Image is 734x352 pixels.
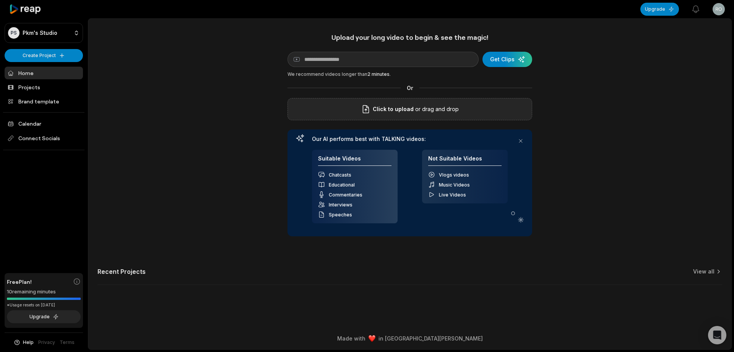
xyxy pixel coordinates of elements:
button: Help [13,339,34,346]
div: *Usage resets on [DATE] [7,302,81,308]
a: Projects [5,81,83,93]
h4: Not Suitable Videos [428,155,502,166]
button: Upgrade [7,310,81,323]
span: Or [401,84,419,92]
a: Privacy [38,339,55,346]
span: Vlogs videos [439,172,469,178]
button: Get Clips [482,52,532,67]
span: Educational [329,182,355,188]
div: Open Intercom Messenger [708,326,726,344]
h2: Recent Projects [97,268,146,275]
div: We recommend videos longer than . [287,71,532,78]
a: Terms [60,339,75,346]
span: Chatcasts [329,172,351,178]
span: Free Plan! [7,278,32,286]
p: Pkm's Studio [23,29,57,36]
a: Calendar [5,117,83,130]
h4: Suitable Videos [318,155,391,166]
div: 10 remaining minutes [7,288,81,296]
span: Speeches [329,212,352,218]
span: 2 minutes [367,71,390,77]
span: Music Videos [439,182,470,188]
span: Click to upload [373,105,414,114]
a: Brand template [5,95,83,108]
img: heart emoji [369,335,375,342]
div: Made with in [GEOGRAPHIC_DATA][PERSON_NAME] [95,334,724,342]
span: Interviews [329,202,352,208]
button: Upgrade [640,3,679,16]
p: or drag and drop [414,105,459,114]
a: Home [5,67,83,79]
span: Commentaries [329,192,362,198]
span: Help [23,339,34,346]
span: Live Videos [439,192,466,198]
span: Connect Socials [5,131,83,145]
button: Create Project [5,49,83,62]
h3: Our AI performs best with TALKING videos: [312,136,508,142]
a: View all [693,268,715,275]
div: PS [8,27,19,39]
h1: Upload your long video to begin & see the magic! [287,33,532,42]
